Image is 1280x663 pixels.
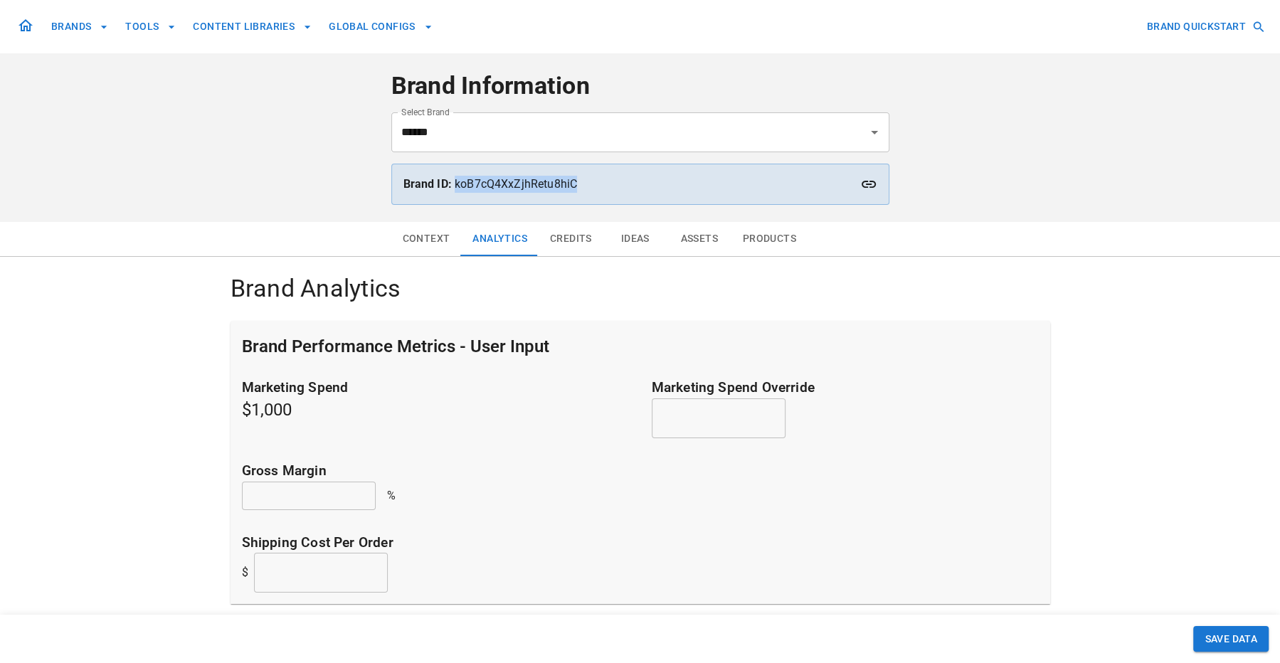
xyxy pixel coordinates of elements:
h5: Brand Performance Metrics - User Input [242,335,549,358]
p: Marketing Spend [242,378,629,398]
p: Shipping cost per order [242,533,1039,553]
button: Analytics [461,222,539,256]
p: $ [242,564,248,581]
label: Select Brand [401,106,450,118]
button: Credits [539,222,603,256]
p: koB7cQ4XxZjhRetu8hiC [403,176,877,193]
button: Open [864,122,884,142]
button: Products [731,222,808,256]
button: CONTENT LIBRARIES [187,14,317,40]
button: BRANDS [46,14,114,40]
p: % [387,487,396,504]
p: Marketing Spend Override [652,378,1039,398]
strong: Brand ID: [403,177,452,191]
button: SAVE DATA [1193,626,1269,652]
h5: $1,000 [242,378,629,438]
button: BRAND QUICKSTART [1141,14,1269,40]
button: Context [391,222,462,256]
button: Assets [667,222,731,256]
div: Brand Performance Metrics - User Input [231,321,1050,372]
button: GLOBAL CONFIGS [323,14,438,40]
p: Gross margin [242,461,1039,482]
button: TOOLS [120,14,181,40]
button: Ideas [603,222,667,256]
h4: Brand Analytics [231,274,1050,304]
h4: Brand Information [391,71,889,101]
